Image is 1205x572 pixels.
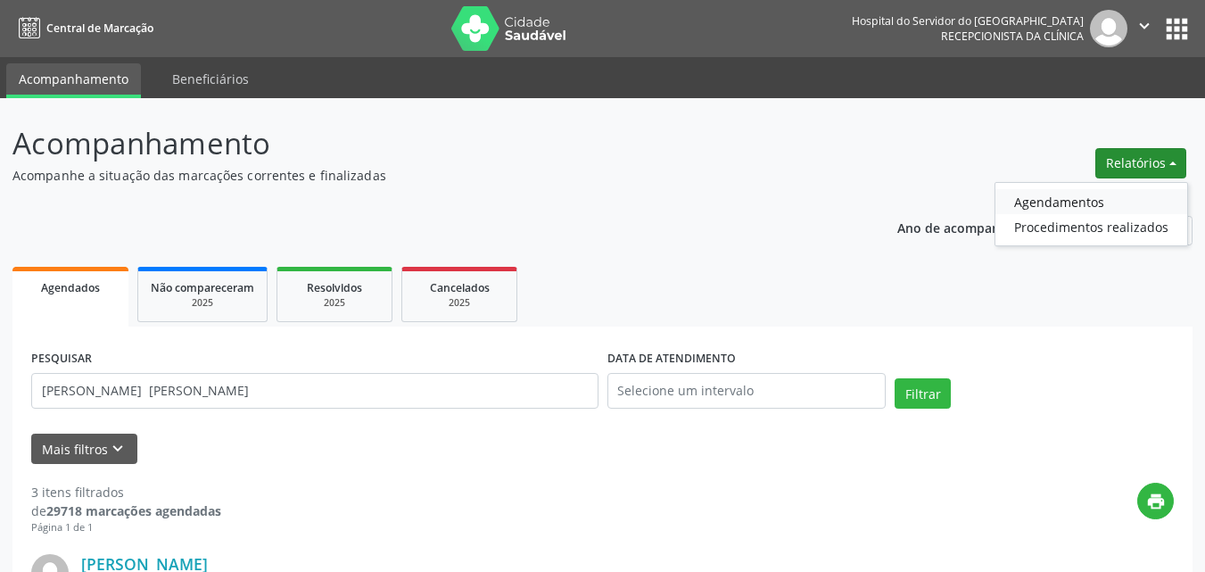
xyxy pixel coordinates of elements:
span: Resolvidos [307,280,362,295]
i: print [1146,492,1166,511]
label: DATA DE ATENDIMENTO [607,345,736,373]
span: Cancelados [430,280,490,295]
a: Acompanhamento [6,63,141,98]
button: Mais filtroskeyboard_arrow_down [31,434,137,465]
div: 2025 [151,296,254,310]
i: keyboard_arrow_down [108,439,128,459]
input: Selecione um intervalo [607,373,887,409]
span: Agendados [41,280,100,295]
p: Ano de acompanhamento [897,216,1055,238]
strong: 29718 marcações agendadas [46,502,221,519]
a: Central de Marcação [12,13,153,43]
button: Filtrar [895,378,951,409]
div: de [31,502,221,520]
button: print [1137,483,1174,519]
div: 3 itens filtrados [31,483,221,502]
i:  [1135,16,1154,36]
button: apps [1161,13,1193,45]
span: Não compareceram [151,280,254,295]
div: Página 1 de 1 [31,520,221,535]
div: 2025 [415,296,504,310]
a: Beneficiários [160,63,261,95]
input: Nome, código do beneficiário ou CPF [31,373,598,409]
div: 2025 [290,296,379,310]
a: Agendamentos [995,189,1187,214]
p: Acompanhamento [12,121,838,166]
p: Acompanhe a situação das marcações correntes e finalizadas [12,166,838,185]
ul: Relatórios [995,182,1188,246]
label: PESQUISAR [31,345,92,373]
span: Central de Marcação [46,21,153,36]
button:  [1127,10,1161,47]
a: Procedimentos realizados [995,214,1187,239]
div: Hospital do Servidor do [GEOGRAPHIC_DATA] [852,13,1084,29]
span: Recepcionista da clínica [941,29,1084,44]
button: Relatórios [1095,148,1186,178]
img: img [1090,10,1127,47]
